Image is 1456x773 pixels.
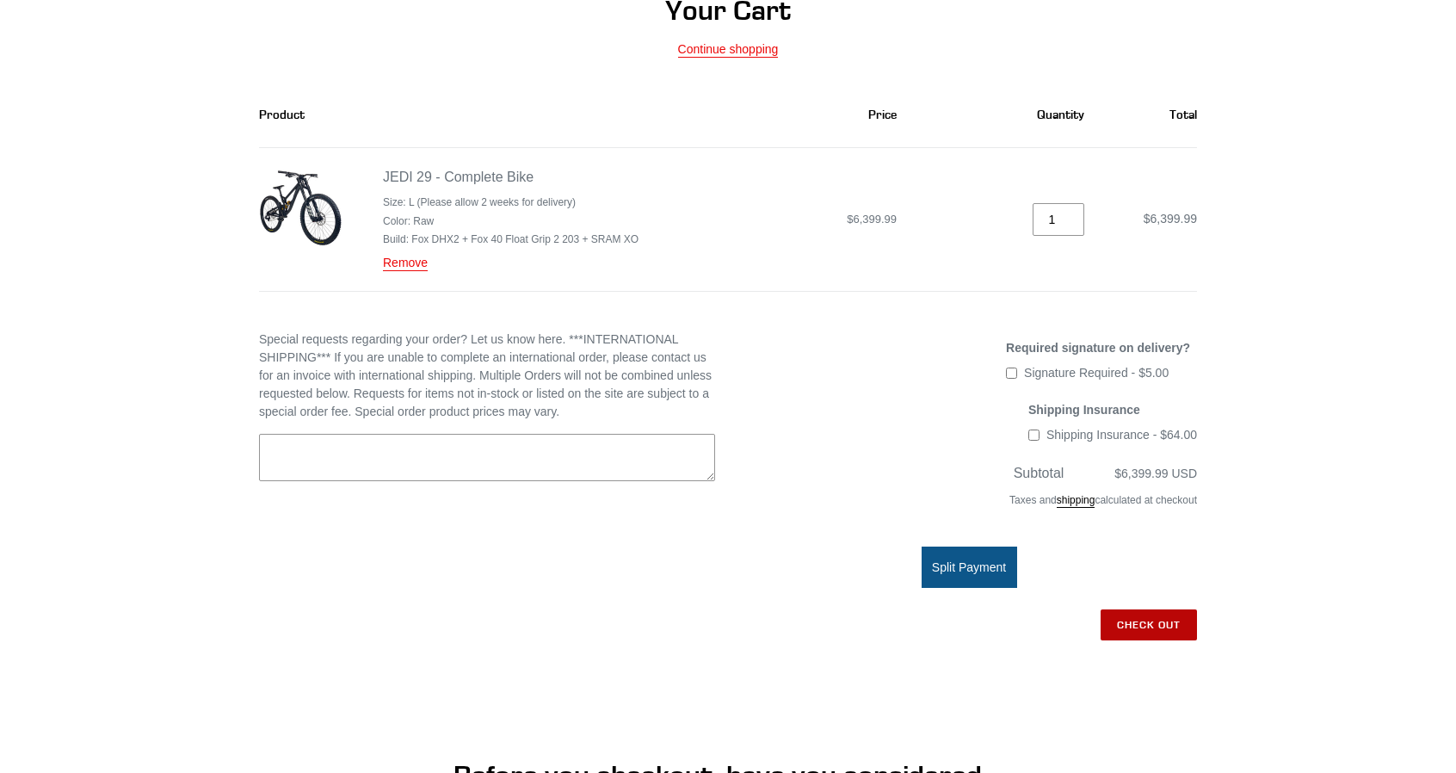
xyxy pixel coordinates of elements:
input: Check out [1101,609,1197,640]
li: Color: Raw [383,213,639,229]
th: Quantity [916,82,1103,148]
a: shipping [1057,494,1095,508]
span: Split Payment [932,560,1006,574]
a: Continue shopping [678,42,779,58]
li: Build: Fox DHX2 + Fox 40 Float Grip 2 203 + SRAM XO [383,232,639,247]
input: Signature Required - $5.00 [1006,368,1017,379]
span: $6,399.99 USD [1114,467,1197,480]
span: Shipping Insurance [1028,403,1140,417]
ul: Product details [383,191,639,247]
span: Signature Required - $5.00 [1024,366,1169,380]
button: Split Payment [922,547,1017,588]
th: Product [259,82,682,148]
a: Remove JEDI 29 - Complete Bike - L (Please allow 2 weeks for delivery) / Raw / Fox DHX2 + Fox 40 ... [383,256,428,271]
span: Required signature on delivery? [1006,341,1190,355]
iframe: PayPal-paypal [741,672,1197,710]
span: Subtotal [1014,466,1064,480]
a: JEDI 29 - Complete Bike [383,170,534,184]
span: $6,399.99 [847,213,897,226]
div: Taxes and calculated at checkout [741,484,1197,525]
span: $6,399.99 [1144,212,1197,226]
input: Shipping Insurance - $64.00 [1028,430,1040,441]
th: Price [682,82,916,148]
label: Special requests regarding your order? Let us know here. ***INTERNATIONAL SHIPPING*** If you are ... [259,331,715,421]
span: Shipping Insurance - $64.00 [1046,428,1197,442]
li: Size: L (Please allow 2 weeks for delivery) [383,195,639,210]
th: Total [1103,82,1197,148]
